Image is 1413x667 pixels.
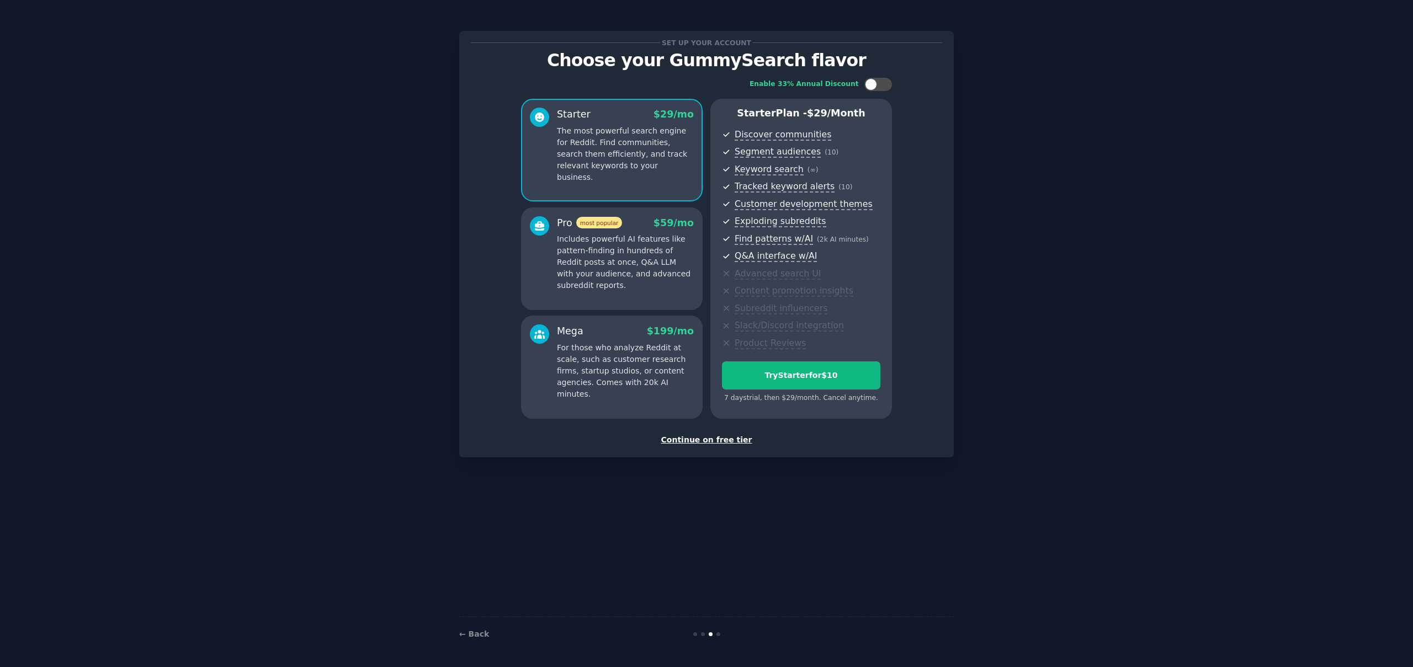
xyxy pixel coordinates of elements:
span: Set up your account [660,37,753,49]
p: The most powerful search engine for Reddit. Find communities, search them efficiently, and track ... [557,125,694,183]
p: Choose your GummySearch flavor [471,51,942,70]
div: Pro [557,216,622,230]
span: $ 199 /mo [647,326,694,337]
span: Tracked keyword alerts [735,181,835,193]
p: Starter Plan - [722,106,880,120]
div: Starter [557,108,591,121]
div: Try Starter for $10 [723,370,880,381]
span: $ 59 /mo [654,217,694,228]
div: Continue on free tier [471,434,942,446]
span: Find patterns w/AI [735,233,813,245]
span: Slack/Discord integration [735,320,844,332]
span: Content promotion insights [735,285,853,297]
a: ← Back [459,629,489,638]
span: Exploding subreddits [735,216,826,227]
div: Enable 33% Annual Discount [750,79,859,89]
p: Includes powerful AI features like pattern-finding in hundreds of Reddit posts at once, Q&A LLM w... [557,233,694,291]
span: Discover communities [735,129,831,141]
span: Advanced search UI [735,268,821,280]
span: Keyword search [735,164,804,175]
span: Customer development themes [735,199,873,210]
span: Q&A interface w/AI [735,250,817,262]
span: ( 10 ) [838,183,852,191]
span: Segment audiences [735,146,821,158]
span: most popular [576,217,623,228]
p: For those who analyze Reddit at scale, such as customer research firms, startup studios, or conte... [557,342,694,400]
span: ( 10 ) [825,148,838,156]
button: TryStarterfor$10 [722,361,880,389]
span: Product Reviews [735,338,806,349]
div: Mega [557,324,583,338]
span: $ 29 /mo [654,109,694,120]
span: Subreddit influencers [735,303,827,314]
span: $ 29 /month [807,108,865,119]
div: 7 days trial, then $ 29 /month . Cancel anytime. [722,393,880,403]
span: ( ∞ ) [808,166,819,174]
span: ( 2k AI minutes ) [817,236,869,243]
